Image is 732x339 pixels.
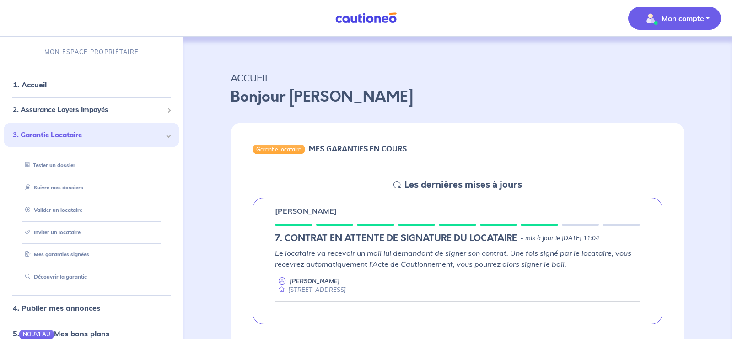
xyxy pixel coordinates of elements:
[15,225,168,240] div: Inviter un locataire
[4,123,179,148] div: 3. Garantie Locataire
[15,269,168,285] div: Découvrir la garantie
[643,11,658,26] img: illu_account_valid_menu.svg
[13,105,163,115] span: 2. Assurance Loyers Impayés
[253,145,305,154] div: Garantie locataire
[275,248,631,269] em: Le locataire va recevoir un mail lui demandant de signer son contrat. Une fois signé par le locat...
[22,184,83,191] a: Suivre mes dossiers
[22,251,89,258] a: Mes garanties signées
[275,285,346,294] div: [STREET_ADDRESS]
[628,7,721,30] button: illu_account_valid_menu.svgMon compte
[231,70,684,86] p: ACCUEIL
[22,229,81,236] a: Inviter un locataire
[13,130,163,140] span: 3. Garantie Locataire
[13,80,47,89] a: 1. Accueil
[13,329,109,338] a: 5.NOUVEAUMes bons plans
[15,158,168,173] div: Tester un dossier
[332,12,400,24] img: Cautioneo
[4,101,179,119] div: 2. Assurance Loyers Impayés
[309,145,407,153] h6: MES GARANTIES EN COURS
[231,86,684,108] p: Bonjour [PERSON_NAME]
[22,207,82,213] a: Valider un locataire
[22,274,87,280] a: Découvrir la garantie
[15,180,168,195] div: Suivre mes dossiers
[662,13,704,24] p: Mon compte
[290,277,340,285] p: [PERSON_NAME]
[44,48,139,56] p: MON ESPACE PROPRIÉTAIRE
[15,203,168,218] div: Valider un locataire
[4,75,179,94] div: 1. Accueil
[13,303,100,312] a: 4. Publier mes annonces
[275,233,517,244] h5: 7. CONTRAT EN ATTENTE DE SIGNATURE DU LOCATAIRE
[404,179,522,190] h5: Les dernières mises à jours
[275,233,640,244] div: state: RENTER-PAYMENT-METHOD-IN-PROGRESS, Context: INELIGIBILITY,IS-GL-CAUTION-IN-LANDLORD
[15,247,168,262] div: Mes garanties signées
[521,234,599,243] p: - mis à jour le [DATE] 11:04
[22,162,75,168] a: Tester un dossier
[4,299,179,317] div: 4. Publier mes annonces
[275,205,337,216] p: [PERSON_NAME]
